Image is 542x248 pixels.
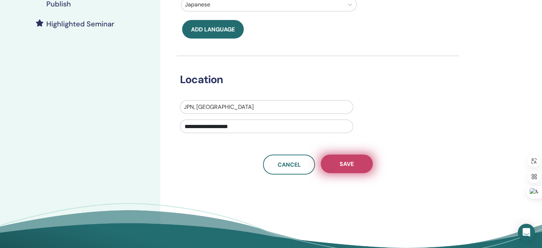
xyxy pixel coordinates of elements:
div: Open Intercom Messenger [518,224,535,241]
button: Add language [182,20,244,39]
span: Cancel [278,161,301,168]
button: Save [321,155,373,173]
span: Add language [191,26,235,33]
h4: Highlighted Seminar [46,20,114,28]
span: Save [340,160,354,168]
h3: Location [176,73,449,86]
a: Cancel [263,155,315,174]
